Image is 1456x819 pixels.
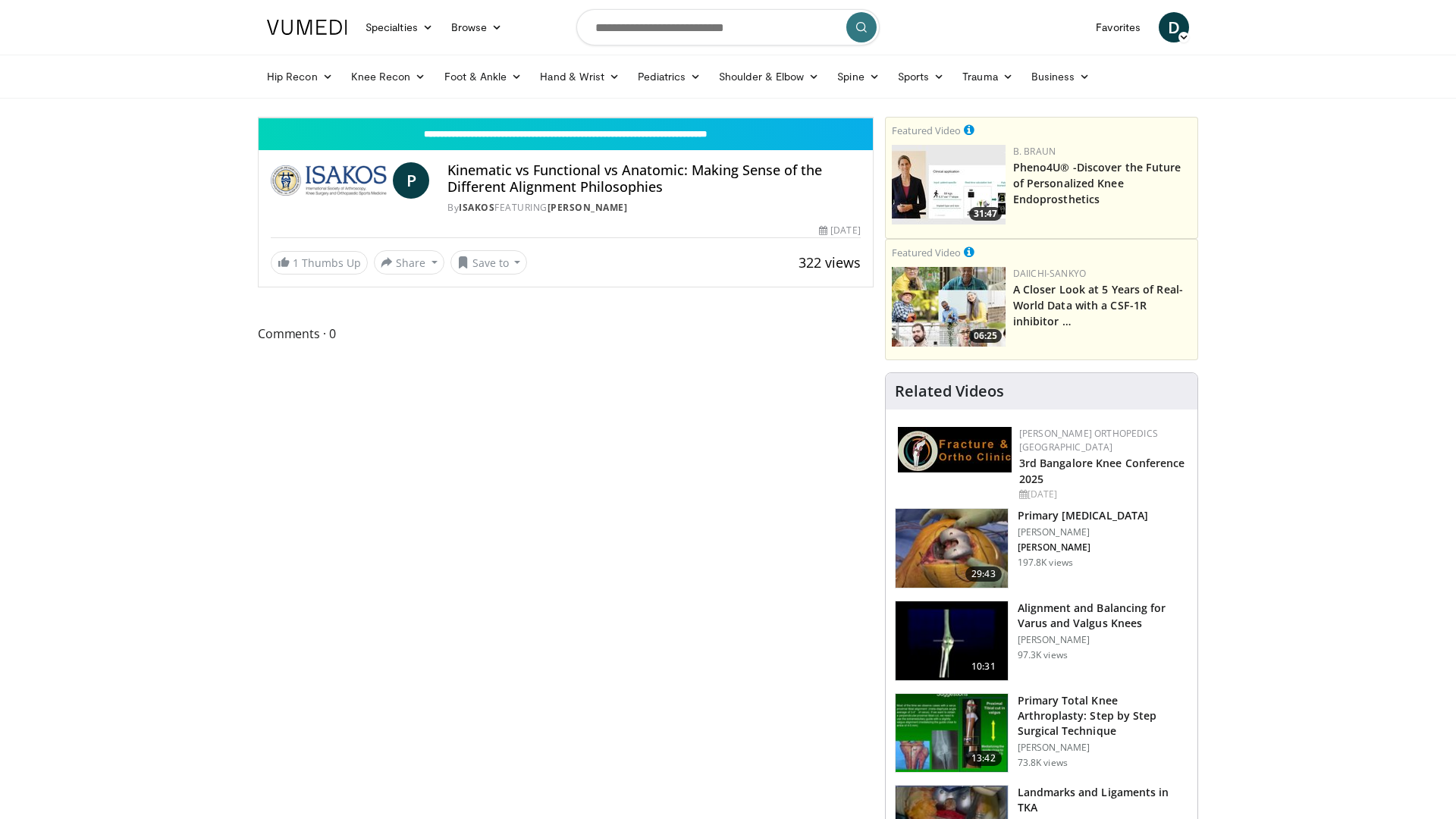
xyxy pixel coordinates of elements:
[1013,160,1181,206] a: Pheno4U® -Discover the Future of Personalized Knee Endoprosthetics
[1018,785,1188,815] h3: Landmarks and Ligaments in TKA
[889,61,954,92] a: Sports
[1018,742,1188,754] p: [PERSON_NAME]
[1019,488,1185,501] div: [DATE]
[895,693,1188,773] a: 13:42 Primary Total Knee Arthroplasty: Step by Step Surgical Technique [PERSON_NAME] 73.8K views
[892,145,1006,224] img: 2c749dd2-eaed-4ec0-9464-a41d4cc96b76.150x105_q85_crop-smart_upscale.jpg
[1022,61,1100,92] a: Business
[267,20,347,35] img: VuMedi Logo
[895,601,1188,681] a: 10:31 Alignment and Balancing for Varus and Valgus Knees [PERSON_NAME] 97.3K views
[1013,282,1183,328] a: A Closer Look at 5 Years of Real-World Data with a CSF-1R inhibitor …
[896,601,1008,680] img: 38523_0000_3.png.150x105_q85_crop-smart_upscale.jpg
[896,694,1008,773] img: oa8B-rsjN5HfbTbX5hMDoxOjB1O5lLKx_1.150x105_q85_crop-smart_upscale.jpg
[393,162,429,199] a: P
[1087,12,1150,42] a: Favorites
[576,9,880,45] input: Search topics, interventions
[435,61,532,92] a: Foot & Ankle
[965,566,1002,582] span: 29:43
[892,246,961,259] small: Featured Video
[1013,267,1086,280] a: Daiichi-Sankyo
[342,61,435,92] a: Knee Recon
[1018,508,1148,523] h3: Primary [MEDICAL_DATA]
[271,251,368,275] a: 1 Thumbs Up
[531,61,629,92] a: Hand & Wrist
[447,162,860,195] h4: Kinematic vs Functional vs Anatomic: Making Sense of the Different Alignment Philosophies
[799,253,861,271] span: 322 views
[271,162,387,199] img: ISAKOS
[293,256,299,270] span: 1
[892,124,961,137] small: Featured Video
[1019,456,1185,486] a: 3rd Bangalore Knee Conference 2025
[548,201,628,214] a: [PERSON_NAME]
[1013,145,1056,158] a: B. Braun
[896,509,1008,588] img: 297061_3.png.150x105_q85_crop-smart_upscale.jpg
[819,224,860,237] div: [DATE]
[965,751,1002,766] span: 13:42
[1018,693,1188,739] h3: Primary Total Knee Arthroplasty: Step by Step Surgical Technique
[892,267,1006,347] a: 06:25
[1018,541,1148,554] p: [PERSON_NAME]
[1018,634,1188,646] p: [PERSON_NAME]
[459,201,494,214] a: ISAKOS
[447,201,860,215] div: By FEATURING
[1018,526,1148,538] p: [PERSON_NAME]
[258,61,342,92] a: Hip Recon
[828,61,888,92] a: Spine
[1018,557,1073,569] p: 197.8K views
[374,250,444,275] button: Share
[356,12,442,42] a: Specialties
[1019,427,1158,453] a: [PERSON_NAME] Orthopedics [GEOGRAPHIC_DATA]
[965,659,1002,674] span: 10:31
[898,427,1012,472] img: 1ab50d05-db0e-42c7-b700-94c6e0976be2.jpeg.150x105_q85_autocrop_double_scale_upscale_version-0.2.jpg
[1018,601,1188,631] h3: Alignment and Balancing for Varus and Valgus Knees
[710,61,828,92] a: Shoulder & Elbow
[969,207,1002,221] span: 31:47
[442,12,512,42] a: Browse
[953,61,1022,92] a: Trauma
[450,250,528,275] button: Save to
[1159,12,1189,42] a: D
[892,145,1006,224] a: 31:47
[259,118,873,118] video-js: Video Player
[1018,649,1068,661] p: 97.3K views
[892,267,1006,347] img: 93c22cae-14d1-47f0-9e4a-a244e824b022.png.150x105_q85_crop-smart_upscale.jpg
[895,508,1188,588] a: 29:43 Primary [MEDICAL_DATA] [PERSON_NAME] [PERSON_NAME] 197.8K views
[895,382,1004,400] h4: Related Videos
[969,329,1002,343] span: 06:25
[258,324,874,344] span: Comments 0
[629,61,710,92] a: Pediatrics
[1018,757,1068,769] p: 73.8K views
